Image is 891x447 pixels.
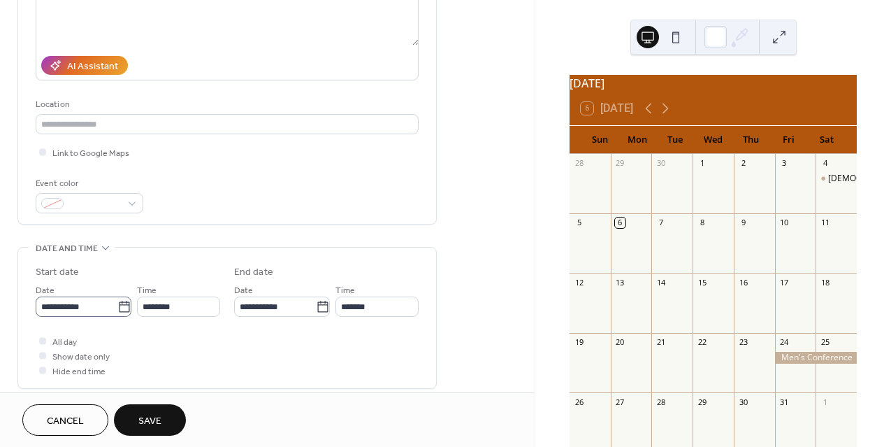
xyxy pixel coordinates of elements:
button: Cancel [22,404,108,436]
div: End date [234,265,273,280]
div: Location [36,97,416,112]
div: 23 [738,337,748,348]
div: Gospel Outreach [816,173,857,185]
div: Wed [694,126,732,154]
div: 28 [574,158,584,169]
div: 1 [697,158,707,169]
div: 17 [779,277,790,288]
span: Show date only [52,350,110,364]
div: Men's Conference [775,352,857,364]
div: 1 [820,397,830,407]
div: 16 [738,277,748,288]
span: Date [36,283,55,298]
span: Save [138,414,161,429]
div: Thu [732,126,770,154]
div: 7 [655,218,666,228]
span: All day [52,335,77,350]
div: 28 [655,397,666,407]
div: 10 [779,218,790,228]
div: Mon [618,126,656,154]
span: Date [234,283,253,298]
div: 4 [820,158,830,169]
div: 30 [738,397,748,407]
div: Tue [656,126,694,154]
div: 18 [820,277,830,288]
div: 22 [697,337,707,348]
div: 20 [615,337,625,348]
div: [DATE] [570,75,857,92]
div: 19 [574,337,584,348]
div: 31 [779,397,790,407]
div: 13 [615,277,625,288]
div: Event color [36,176,140,191]
div: Fri [770,126,808,154]
span: Time [137,283,157,298]
div: Start date [36,265,79,280]
div: AI Assistant [67,59,118,74]
div: 24 [779,337,790,348]
span: Time [335,283,355,298]
div: 29 [697,397,707,407]
div: 2 [738,158,748,169]
div: 3 [779,158,790,169]
div: 11 [820,218,830,228]
div: Sat [808,126,846,154]
div: 5 [574,218,584,228]
div: 8 [697,218,707,228]
button: Save [114,404,186,436]
div: 30 [655,158,666,169]
div: 12 [574,277,584,288]
span: Cancel [47,414,84,429]
button: AI Assistant [41,56,128,75]
div: 9 [738,218,748,228]
div: 26 [574,397,584,407]
div: 21 [655,337,666,348]
span: Hide end time [52,364,106,379]
div: 14 [655,277,666,288]
div: 25 [820,337,830,348]
div: 29 [615,158,625,169]
div: 6 [615,218,625,228]
div: 27 [615,397,625,407]
div: Sun [581,126,618,154]
span: Link to Google Maps [52,146,129,161]
span: Date and time [36,241,98,256]
div: 15 [697,277,707,288]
